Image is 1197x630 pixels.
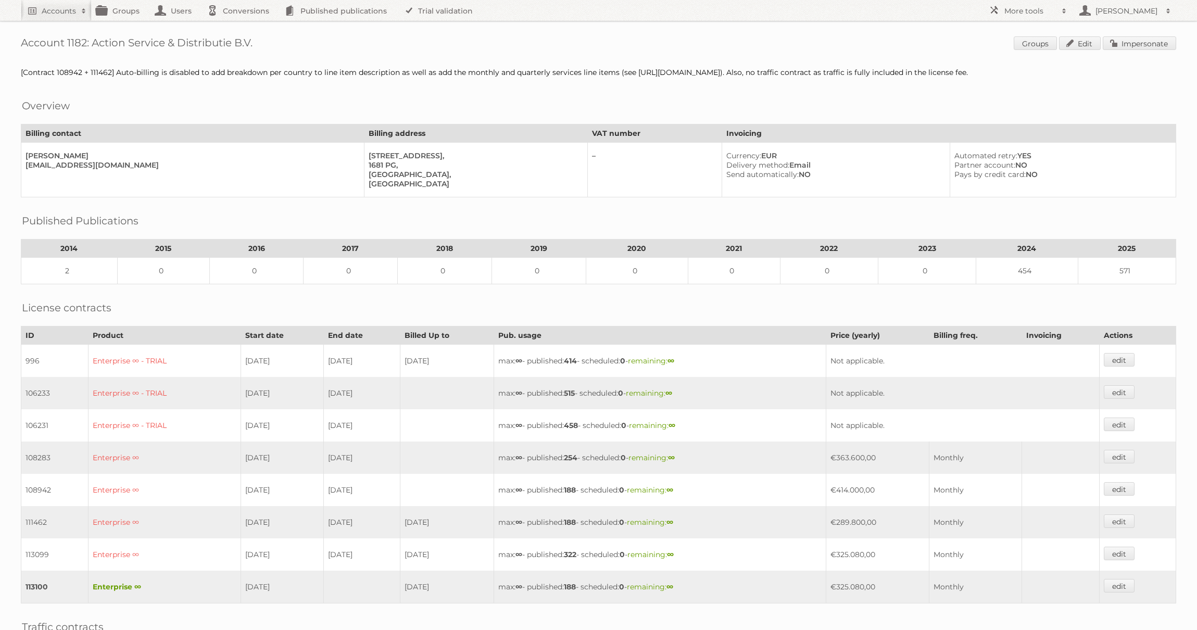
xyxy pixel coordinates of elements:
th: End date [323,326,400,345]
td: [DATE] [400,506,494,538]
td: €363.600,00 [826,442,929,474]
div: [GEOGRAPHIC_DATA], [369,170,579,179]
div: [EMAIL_ADDRESS][DOMAIN_NAME] [26,160,356,170]
th: ID [21,326,89,345]
th: 2024 [976,240,1078,258]
span: Partner account: [954,160,1015,170]
td: max: - published: - scheduled: - [494,506,826,538]
td: 0 [209,258,304,284]
span: Currency: [726,151,761,160]
td: max: - published: - scheduled: - [494,409,826,442]
td: [DATE] [241,377,323,409]
strong: 188 [564,485,576,495]
strong: ∞ [666,582,673,591]
th: Invoicing [722,124,1176,143]
td: €325.080,00 [826,538,929,571]
h2: Accounts [42,6,76,16]
td: max: - published: - scheduled: - [494,538,826,571]
td: 454 [976,258,1078,284]
td: 571 [1078,258,1176,284]
strong: ∞ [666,485,673,495]
h2: Published Publications [22,213,138,229]
a: edit [1104,450,1135,463]
h2: More tools [1004,6,1056,16]
td: Enterprise ∞ [89,442,241,474]
td: 106233 [21,377,89,409]
a: edit [1104,418,1135,431]
span: remaining: [626,388,672,398]
a: edit [1104,482,1135,496]
td: 996 [21,345,89,377]
td: [DATE] [323,345,400,377]
th: Invoicing [1022,326,1100,345]
h2: Overview [22,98,70,114]
strong: ∞ [515,421,522,430]
td: 0 [398,258,492,284]
span: remaining: [627,518,673,527]
td: 2 [21,258,118,284]
td: max: - published: - scheduled: - [494,442,826,474]
strong: ∞ [667,356,674,366]
th: Price (yearly) [826,326,929,345]
span: remaining: [627,485,673,495]
a: edit [1104,353,1135,367]
strong: 458 [564,421,578,430]
td: Enterprise ∞ [89,538,241,571]
td: Not applicable. [826,409,1100,442]
td: [DATE] [241,345,323,377]
th: Billing address [364,124,587,143]
a: Groups [1014,36,1057,50]
td: max: - published: - scheduled: - [494,571,826,603]
a: edit [1104,514,1135,528]
td: [DATE] [241,506,323,538]
td: Enterprise ∞ - TRIAL [89,409,241,442]
td: Enterprise ∞ [89,571,241,603]
td: Not applicable. [826,345,1100,377]
th: Product [89,326,241,345]
td: max: - published: - scheduled: - [494,377,826,409]
strong: ∞ [515,453,522,462]
td: Monthly [929,442,1022,474]
td: Enterprise ∞ [89,506,241,538]
td: [DATE] [323,538,400,571]
div: NO [954,170,1167,179]
strong: ∞ [515,388,522,398]
td: 106231 [21,409,89,442]
td: 111462 [21,506,89,538]
strong: 414 [564,356,577,366]
th: 2016 [209,240,304,258]
td: [DATE] [400,538,494,571]
a: Impersonate [1103,36,1176,50]
div: NO [954,160,1167,170]
strong: ∞ [669,421,675,430]
th: 2015 [117,240,209,258]
th: 2025 [1078,240,1176,258]
td: [DATE] [241,442,323,474]
span: Pays by credit card: [954,170,1026,179]
span: remaining: [628,453,675,462]
td: Monthly [929,571,1022,603]
th: VAT number [587,124,722,143]
td: Monthly [929,474,1022,506]
strong: 254 [564,453,577,462]
th: Billing contact [21,124,364,143]
div: 1681 PG, [369,160,579,170]
th: 2023 [878,240,976,258]
strong: 322 [564,550,576,559]
h1: Account 1182: Action Service & Distributie B.V. [21,36,1176,52]
td: Monthly [929,538,1022,571]
strong: ∞ [515,582,522,591]
th: 2020 [586,240,688,258]
span: remaining: [627,582,673,591]
td: 113099 [21,538,89,571]
td: 108942 [21,474,89,506]
strong: 515 [564,388,575,398]
strong: 0 [618,388,623,398]
th: Billed Up to [400,326,494,345]
th: Billing freq. [929,326,1022,345]
h2: [PERSON_NAME] [1093,6,1161,16]
div: [GEOGRAPHIC_DATA] [369,179,579,188]
td: Enterprise ∞ - TRIAL [89,345,241,377]
span: Automated retry: [954,151,1017,160]
td: Enterprise ∞ [89,474,241,506]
